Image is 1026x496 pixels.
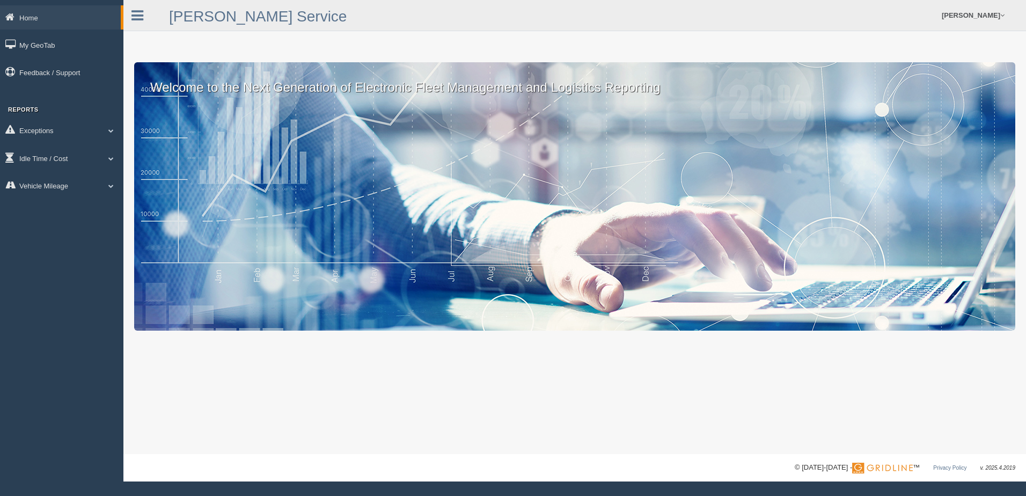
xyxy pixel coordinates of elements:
div: © [DATE]-[DATE] - ™ [795,462,1015,473]
img: Gridline [852,463,913,473]
a: Privacy Policy [933,465,966,471]
a: [PERSON_NAME] Service [169,8,347,25]
span: v. 2025.4.2019 [980,465,1015,471]
p: Welcome to the Next Generation of Electronic Fleet Management and Logistics Reporting [134,62,1015,97]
